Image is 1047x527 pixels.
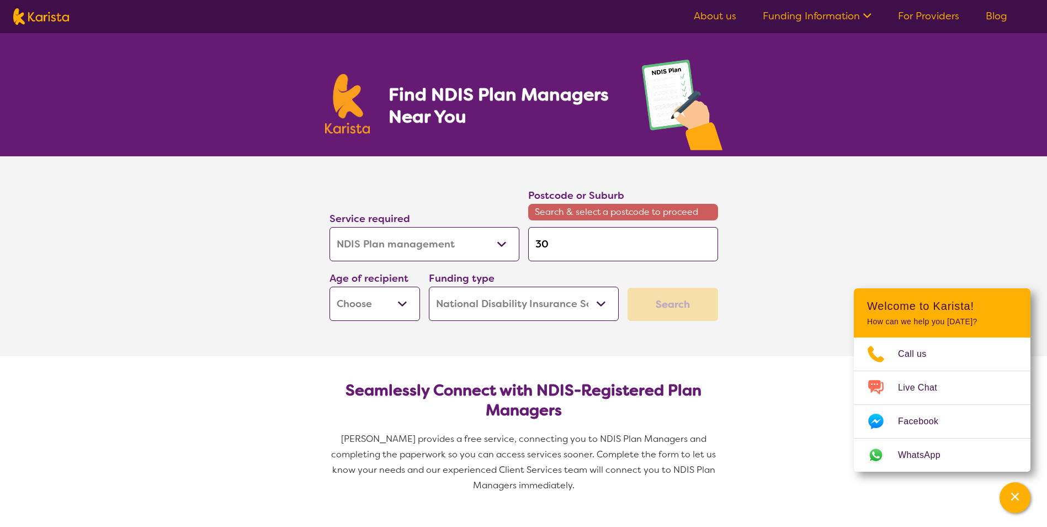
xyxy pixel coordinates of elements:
input: Type [528,227,718,261]
p: How can we help you [DATE]? [867,317,1017,326]
h1: Find NDIS Plan Managers Near You [389,83,619,128]
label: Postcode or Suburb [528,189,624,202]
span: Search & select a postcode to proceed [528,204,718,220]
button: Channel Menu [1000,482,1030,513]
a: For Providers [898,9,959,23]
a: Web link opens in a new tab. [854,439,1030,472]
div: Channel Menu [854,288,1030,472]
a: About us [694,9,736,23]
label: Service required [329,212,410,225]
img: Karista logo [325,74,370,134]
h2: Welcome to Karista! [867,299,1017,313]
span: Call us [898,346,940,362]
a: Blog [986,9,1007,23]
img: Karista logo [13,8,69,25]
ul: Choose channel [854,338,1030,472]
span: [PERSON_NAME] provides a free service, connecting you to NDIS Plan Managers and completing the pa... [331,433,718,491]
img: plan-management [642,60,722,156]
span: Live Chat [898,380,950,396]
span: WhatsApp [898,447,954,463]
h2: Seamlessly Connect with NDIS-Registered Plan Managers [338,381,709,420]
label: Funding type [429,272,495,285]
a: Funding Information [763,9,871,23]
span: Facebook [898,413,952,430]
label: Age of recipient [329,272,408,285]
